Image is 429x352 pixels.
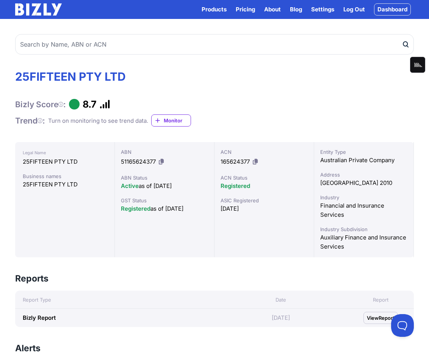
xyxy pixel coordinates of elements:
[320,178,407,188] div: [GEOGRAPHIC_DATA] 2010
[15,272,49,285] h3: Reports
[121,204,208,213] div: as of [DATE]
[23,314,56,321] a: Bizly Report
[214,313,348,322] div: [DATE]
[83,99,97,110] h1: 8.7
[221,174,308,181] div: ACN Status
[320,156,407,165] div: Australian Private Company
[221,158,250,165] span: 165624377
[23,148,107,157] div: Legal Name
[121,148,208,156] div: ABN
[15,34,414,55] input: Search by Name, ABN or ACN
[121,181,208,191] div: as of [DATE]
[320,201,407,219] div: Financial and Insurance Services
[214,296,348,304] div: Date
[236,5,255,14] a: Pricing
[15,70,414,83] h1: 25FIFTEEN PTY LTD
[221,182,250,189] span: Registered
[374,3,411,16] a: Dashboard
[15,99,66,110] h1: Bizly Score :
[264,5,281,14] a: About
[121,158,156,165] span: 51165624377
[23,172,107,180] div: Business names
[164,117,191,124] span: Monitor
[391,314,414,337] iframe: Toggle Customer Support
[202,5,227,14] button: Products
[121,205,150,212] span: Registered
[23,157,107,166] div: 25FIFTEEN PTY LTD
[320,148,407,156] div: Entity Type
[15,116,45,126] h1: Trend :
[320,171,407,178] div: Address
[221,148,308,156] div: ACN
[320,233,407,251] div: Auxiliary Finance and Insurance Services
[48,116,148,125] div: Turn on monitoring to see trend data.
[311,5,334,14] a: Settings
[151,114,191,127] a: Monitor
[121,182,139,189] span: Active
[320,194,407,201] div: Industry
[221,197,308,204] div: ASIC Registered
[348,296,414,304] div: Report
[367,314,379,322] span: View
[290,5,302,14] a: Blog
[221,204,308,213] div: [DATE]
[15,296,214,304] div: Report Type
[121,174,208,181] div: ABN Status
[23,180,107,189] div: 25FIFTEEN PTY LTD
[343,5,365,14] a: Log Out
[121,197,208,204] div: GST Status
[320,225,407,233] div: Industry Subdivision
[379,314,395,322] span: Report
[363,312,398,324] a: View Report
